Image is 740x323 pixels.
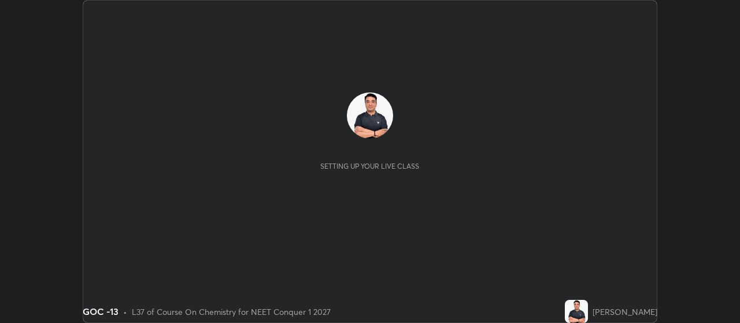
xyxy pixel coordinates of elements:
div: Setting up your live class [320,162,419,170]
div: L37 of Course On Chemistry for NEET Conquer 1 2027 [132,306,331,318]
img: cdd11cb0ff7c41cdbf678b0cfeb7474b.jpg [347,92,393,139]
img: cdd11cb0ff7c41cdbf678b0cfeb7474b.jpg [565,300,588,323]
div: GOC -13 [83,305,119,318]
div: • [123,306,127,318]
div: [PERSON_NAME] [593,306,657,318]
